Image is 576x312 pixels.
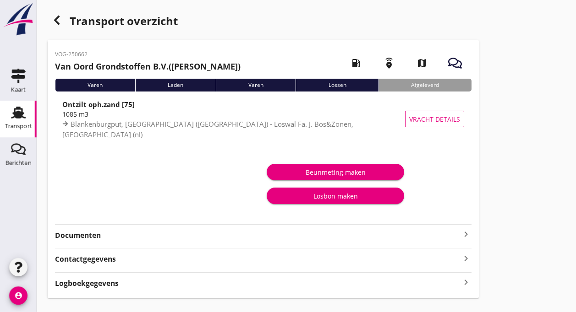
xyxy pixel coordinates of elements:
div: 1085 m3 [62,109,409,119]
span: Vracht details [409,114,460,124]
img: logo-small.a267ee39.svg [2,2,35,36]
div: Afgeleverd [379,79,472,91]
div: Beunmeting maken [274,167,397,177]
div: Kaart [11,86,26,92]
i: map [409,50,435,76]
div: Lossen [296,79,379,91]
strong: Contactgegevens [55,254,116,264]
i: keyboard_arrow_right [461,252,472,264]
strong: Ontzilt oph.zand [75] [62,100,135,109]
i: emergency_share [376,50,402,76]
div: Transport overzicht [48,11,479,33]
div: Berichten [5,160,32,166]
button: Vracht details [405,111,464,127]
p: VOG-250662 [55,50,241,59]
strong: Van Oord Grondstoffen B.V. [55,61,169,72]
button: Beunmeting maken [267,164,404,180]
div: Losbon maken [274,191,397,201]
span: Blankenburgput, [GEOGRAPHIC_DATA] ([GEOGRAPHIC_DATA]) - Loswal Fa. J. Bos&Zonen, [GEOGRAPHIC_DATA... [62,119,353,139]
h2: ([PERSON_NAME]) [55,60,241,73]
div: Varen [216,79,296,91]
div: Varen [55,79,135,91]
i: keyboard_arrow_right [461,276,472,289]
button: Losbon maken [267,188,404,204]
i: keyboard_arrow_right [461,229,472,240]
div: Laden [135,79,216,91]
strong: Logboekgegevens [55,278,119,289]
strong: Documenten [55,230,461,241]
div: Transport [5,123,32,129]
i: account_circle [9,286,27,305]
a: Ontzilt oph.zand [75]1085 m3Blankenburgput, [GEOGRAPHIC_DATA] ([GEOGRAPHIC_DATA]) - Loswal Fa. J.... [55,99,472,139]
i: local_gas_station [343,50,369,76]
